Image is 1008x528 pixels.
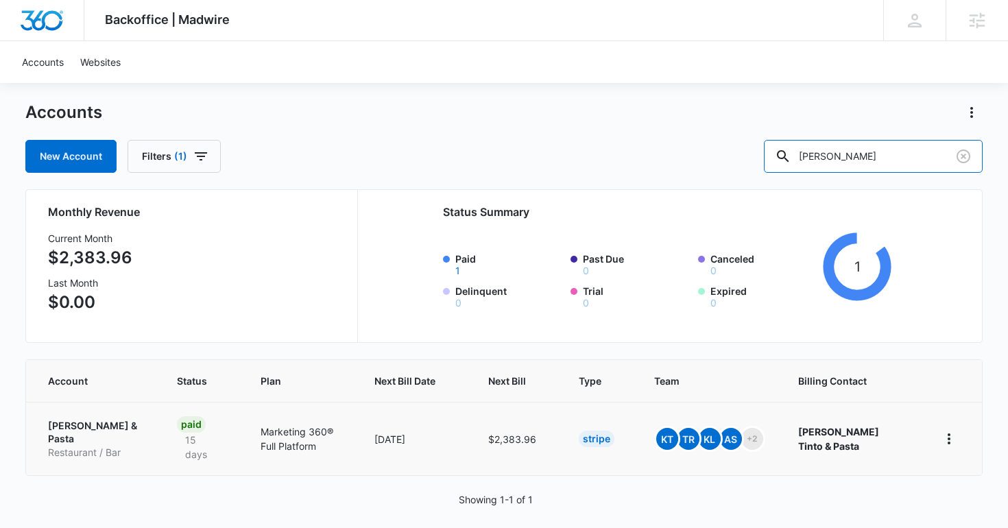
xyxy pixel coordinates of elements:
p: Marketing 360® Full Platform [261,424,341,453]
span: Team [654,374,745,388]
label: Expired [710,284,817,308]
a: Websites [72,41,129,83]
span: Next Bill Date [374,374,435,388]
p: 15 days [177,433,228,461]
span: Type [579,374,601,388]
span: KT [656,428,678,450]
strong: [PERSON_NAME] Tinto & Pasta [798,426,879,452]
td: $2,383.96 [472,402,562,475]
div: Paid [177,416,206,433]
h3: Last Month [48,276,132,290]
span: Account [48,374,124,388]
span: AS [720,428,742,450]
button: Actions [961,101,983,123]
button: home [938,428,960,450]
p: [PERSON_NAME] & Pasta [48,419,144,446]
span: KL [699,428,721,450]
h3: Current Month [48,231,132,245]
input: Search [764,140,983,173]
h2: Monthly Revenue [48,204,341,220]
p: Restaurant / Bar [48,446,144,459]
div: Stripe [579,431,614,447]
a: New Account [25,140,117,173]
label: Canceled [710,252,817,276]
span: Plan [261,374,341,388]
span: Status [177,374,208,388]
span: +2 [741,428,763,450]
span: (1) [174,152,187,161]
button: Clear [952,145,974,167]
span: Next Bill [488,374,526,388]
a: [PERSON_NAME] & PastaRestaurant / Bar [48,419,144,459]
button: Paid [455,266,460,276]
h2: Status Summary [443,204,891,220]
a: Accounts [14,41,72,83]
td: [DATE] [358,402,472,475]
label: Delinquent [455,284,562,308]
p: $2,383.96 [48,245,132,270]
label: Past Due [583,252,690,276]
span: Billing Contact [798,374,905,388]
button: Filters(1) [128,140,221,173]
span: TR [677,428,699,450]
h1: Accounts [25,102,102,123]
span: Backoffice | Madwire [105,12,230,27]
label: Paid [455,252,562,276]
label: Trial [583,284,690,308]
tspan: 1 [854,259,861,275]
p: Showing 1-1 of 1 [459,492,533,507]
p: $0.00 [48,290,132,315]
